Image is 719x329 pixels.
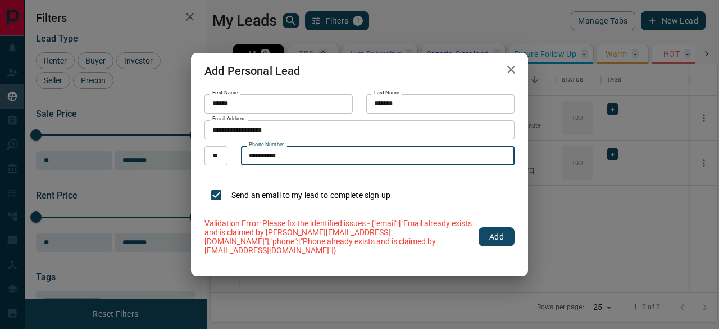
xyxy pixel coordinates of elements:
p: Send an email to my lead to complete sign up [231,190,390,201]
label: First Name [212,89,238,97]
h2: Add Personal Lead [191,53,314,89]
button: Add [479,227,515,246]
label: Email Address [212,115,246,123]
label: Last Name [374,89,399,97]
p: Validation Error: Please fix the identified issues - {"email":["Email already exists and is claim... [204,219,472,255]
label: Phone Number [249,141,284,148]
